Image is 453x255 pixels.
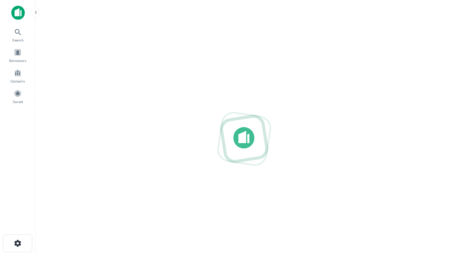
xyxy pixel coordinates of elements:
a: Borrowers [2,46,33,65]
img: capitalize-icon.png [11,6,25,20]
a: Search [2,25,33,44]
span: Contacts [11,78,25,84]
a: Contacts [2,66,33,85]
iframe: Chat Widget [418,176,453,210]
span: Borrowers [9,58,26,63]
span: Search [12,37,24,43]
a: Saved [2,87,33,106]
span: Saved [13,99,23,104]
